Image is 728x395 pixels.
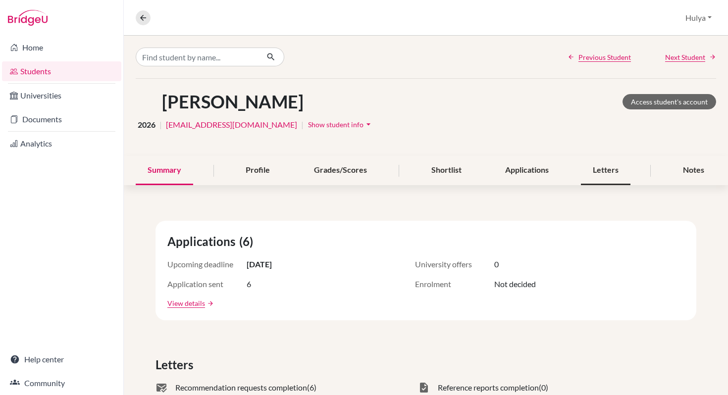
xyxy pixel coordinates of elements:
[2,86,121,105] a: Universities
[2,134,121,153] a: Analytics
[539,382,548,394] span: (0)
[8,10,48,26] img: Bridge-U
[2,349,121,369] a: Help center
[136,91,158,113] img: Yoonseo Eom's avatar
[175,382,307,394] span: Recommendation requests completion
[136,156,193,185] div: Summary
[415,278,494,290] span: Enrolment
[581,156,630,185] div: Letters
[167,233,239,250] span: Applications
[167,258,247,270] span: Upcoming deadline
[247,278,251,290] span: 6
[156,356,197,374] span: Letters
[364,119,373,129] i: arrow_drop_down
[2,38,121,57] a: Home
[239,233,257,250] span: (6)
[623,94,716,109] a: Access student's account
[302,156,379,185] div: Grades/Scores
[136,48,259,66] input: Find student by name...
[671,156,716,185] div: Notes
[494,258,499,270] span: 0
[2,109,121,129] a: Documents
[494,278,536,290] span: Not decided
[308,117,374,132] button: Show student infoarrow_drop_down
[308,120,364,129] span: Show student info
[138,119,156,131] span: 2026
[2,373,121,393] a: Community
[681,8,716,27] button: Hulya
[166,119,297,131] a: [EMAIL_ADDRESS][DOMAIN_NAME]
[159,119,162,131] span: |
[665,52,705,62] span: Next Student
[205,300,214,307] a: arrow_forward
[415,258,494,270] span: University offers
[162,91,304,112] h1: [PERSON_NAME]
[156,382,167,394] span: mark_email_read
[578,52,631,62] span: Previous Student
[419,156,473,185] div: Shortlist
[307,382,316,394] span: (6)
[493,156,561,185] div: Applications
[301,119,304,131] span: |
[234,156,282,185] div: Profile
[418,382,430,394] span: task
[665,52,716,62] a: Next Student
[438,382,539,394] span: Reference reports completion
[247,258,272,270] span: [DATE]
[167,298,205,308] a: View details
[568,52,631,62] a: Previous Student
[2,61,121,81] a: Students
[167,278,247,290] span: Application sent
